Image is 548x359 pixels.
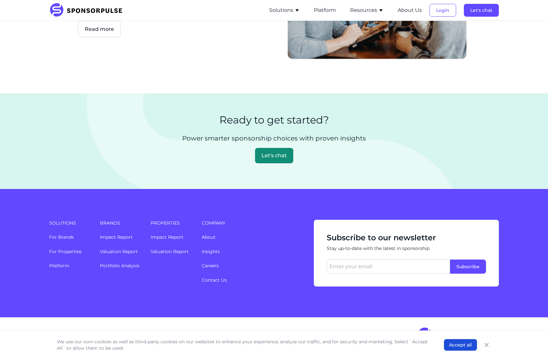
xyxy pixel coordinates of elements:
button: Let's chat [255,148,293,163]
a: Careers [202,263,219,269]
span: Stay up-to-date with the latest in sponsorship [327,245,486,252]
iframe: Chat Widget [516,328,548,359]
a: Platform [49,263,69,269]
a: Platform [314,7,336,13]
a: Login [429,7,456,13]
button: Platform [314,6,336,14]
span: Solutions [49,220,92,226]
p: Power smarter sponsorship choices with proven insights [127,134,421,143]
a: For Properties [49,249,82,254]
a: Portfolio Analysis [100,263,139,269]
a: Contact Us [202,277,227,283]
span: Subscribe to our newsletter [327,233,486,243]
button: Let's chat [464,4,499,17]
img: SponsorPulse [49,3,127,17]
button: Subscribe [450,260,486,274]
a: Let's chat [464,7,499,13]
span: Properties [151,220,194,226]
a: Impact Report [100,234,133,240]
button: Login [429,4,456,17]
button: Read more [78,21,121,37]
span: Brands [100,220,143,226]
a: Impact Report [151,234,183,240]
img: SponsorPulse [417,328,499,342]
button: Accept all [444,339,477,351]
h2: Ready to get started? [219,114,329,126]
button: About Us [398,6,422,14]
span: Company [202,220,296,226]
a: About [202,234,216,240]
a: Insights [202,249,220,254]
a: About Us [398,7,422,13]
a: Valuation Report [100,249,138,254]
button: Resources [350,6,384,14]
button: Close [482,340,491,349]
input: Enter your email [327,260,450,274]
p: We use our own cookies as well as third-party cookies on our websites to enhance your experience,... [57,338,431,351]
button: Solutions [269,6,300,14]
a: For Brands [49,234,74,240]
a: Valuation Report [151,249,189,254]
